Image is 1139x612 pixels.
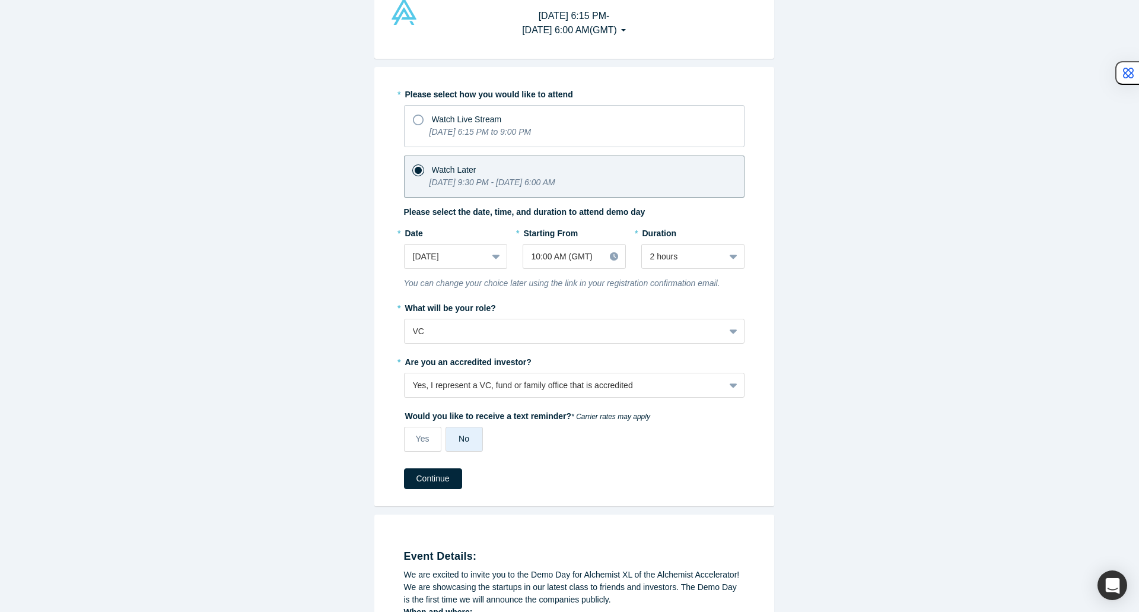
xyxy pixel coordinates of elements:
[459,434,469,443] span: No
[416,434,429,443] span: Yes
[404,298,745,315] label: What will be your role?
[429,127,532,137] i: [DATE] 6:15 PM to 9:00 PM
[404,550,477,562] strong: Event Details:
[404,278,720,288] i: You can change your choice later using the link in your registration confirmation email.
[404,352,745,369] label: Are you an accredited investor?
[404,468,462,489] button: Continue
[413,379,716,392] div: Yes, I represent a VC, fund or family office that is accredited
[510,5,638,42] button: [DATE] 6:15 PM-[DATE] 6:00 AM(GMT)
[641,223,745,240] label: Duration
[432,165,476,175] span: Watch Later
[404,569,745,581] div: We are excited to invite you to the Demo Day for Alchemist XL of the Alchemist Accelerator!
[429,177,555,187] i: [DATE] 9:30 PM - [DATE] 6:00 AM
[523,223,578,240] label: Starting From
[404,84,745,101] label: Please select how you would like to attend
[571,413,650,421] em: * Carrier rates may apply
[432,115,502,124] span: Watch Live Stream
[404,406,745,423] label: Would you like to receive a text reminder?
[404,581,745,606] div: We are showcasing the startups in our latest class to friends and investors. The Demo Day is the ...
[404,206,645,218] label: Please select the date, time, and duration to attend demo day
[404,223,507,240] label: Date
